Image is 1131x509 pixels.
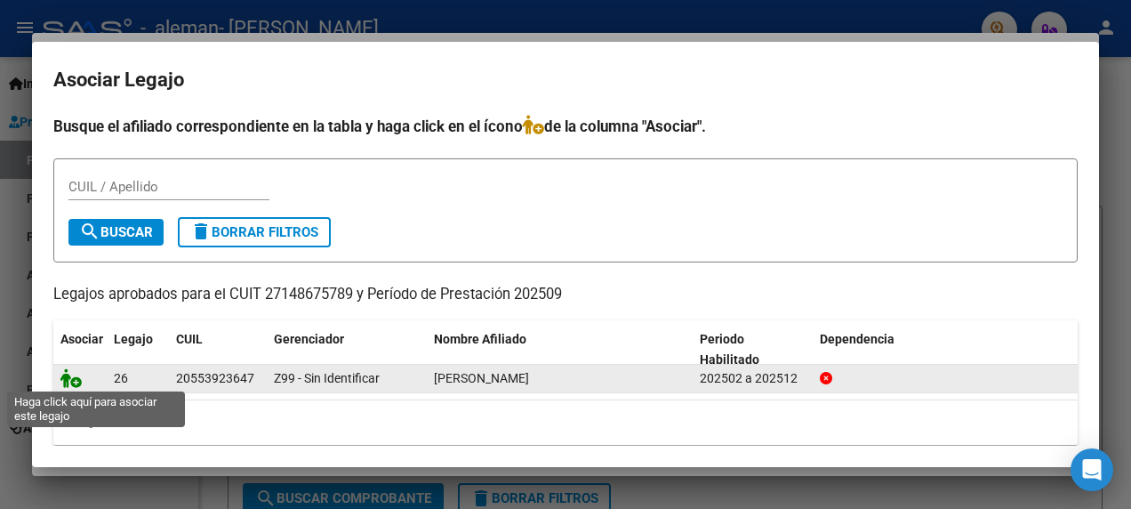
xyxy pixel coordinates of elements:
button: Buscar [68,219,164,246]
span: Borrar Filtros [190,224,318,240]
div: 1 registros [53,400,1078,445]
div: 202502 a 202512 [700,368,806,389]
p: Legajos aprobados para el CUIT 27148675789 y Período de Prestación 202509 [53,284,1078,306]
mat-icon: delete [190,221,212,242]
span: TAMARGO ASTIZ SANTIAGO [434,371,529,385]
span: Buscar [79,224,153,240]
span: Gerenciador [274,332,344,346]
span: Dependencia [820,332,894,346]
h2: Asociar Legajo [53,63,1078,97]
div: 20553923647 [176,368,254,389]
span: CUIL [176,332,203,346]
span: Nombre Afiliado [434,332,526,346]
span: Z99 - Sin Identificar [274,371,380,385]
datatable-header-cell: CUIL [169,320,267,379]
h4: Busque el afiliado correspondiente en la tabla y haga click en el ícono de la columna "Asociar". [53,115,1078,138]
span: Asociar [60,332,103,346]
span: Periodo Habilitado [700,332,759,367]
datatable-header-cell: Nombre Afiliado [427,320,693,379]
mat-icon: search [79,221,100,242]
datatable-header-cell: Legajo [107,320,169,379]
datatable-header-cell: Periodo Habilitado [693,320,813,379]
datatable-header-cell: Asociar [53,320,107,379]
datatable-header-cell: Gerenciador [267,320,427,379]
span: 26 [114,371,128,385]
span: Legajo [114,332,153,346]
button: Borrar Filtros [178,217,331,247]
div: Open Intercom Messenger [1071,448,1113,491]
datatable-header-cell: Dependencia [813,320,1079,379]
